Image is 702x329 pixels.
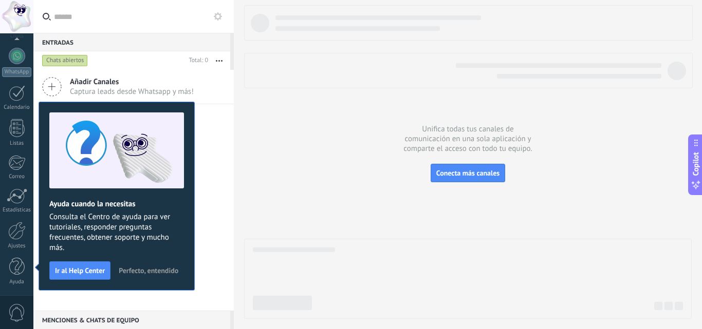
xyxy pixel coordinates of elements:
div: Ajustes [2,243,32,249]
span: Copilot [691,152,701,176]
div: Estadísticas [2,207,32,214]
h2: Ayuda cuando la necesitas [49,199,184,209]
span: Añadir Canales [70,77,194,87]
div: WhatsApp [2,67,31,77]
span: Ir al Help Center [55,267,105,274]
div: Entradas [33,33,230,51]
div: Correo [2,173,32,180]
div: Total: 0 [185,55,208,66]
span: Perfecto, entendido [119,267,178,274]
div: Ayuda [2,279,32,285]
div: Chats abiertos [42,54,88,67]
span: Consulta el Centro de ayuda para ver tutoriales, responder preguntas frecuentes, obtener soporte ... [49,212,184,253]
div: Calendario [2,104,32,111]
span: Conecta más canales [436,168,500,178]
div: Menciones & Chats de equipo [33,311,230,329]
button: Conecta más canales [431,164,505,182]
button: Perfecto, entendido [114,263,183,278]
button: Ir al Help Center [49,261,110,280]
span: Captura leads desde Whatsapp y más! [70,87,194,96]
div: Listas [2,140,32,147]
